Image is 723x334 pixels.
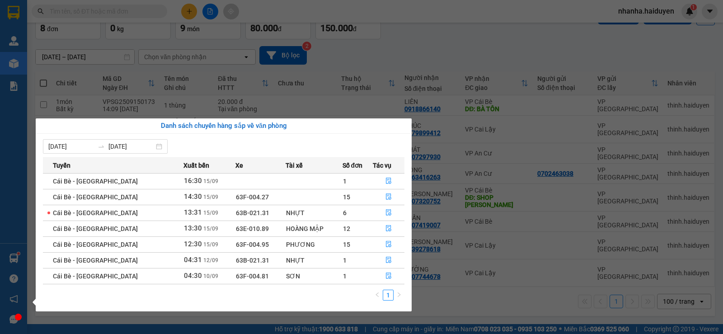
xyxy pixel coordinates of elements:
[203,178,218,184] span: 15/09
[53,209,138,216] span: Cái Bè - [GEOGRAPHIC_DATA]
[383,290,394,301] li: 1
[373,160,391,170] span: Tác vụ
[343,225,350,232] span: 12
[383,290,393,300] a: 1
[343,178,347,185] span: 1
[385,193,392,201] span: file-done
[372,290,383,301] li: Previous Page
[394,290,404,301] button: right
[236,193,269,201] span: 63F-004.27
[396,292,402,297] span: right
[184,208,202,216] span: 13:31
[385,209,392,216] span: file-done
[53,178,138,185] span: Cái Bè - [GEOGRAPHIC_DATA]
[375,292,380,297] span: left
[98,143,105,150] span: to
[343,241,350,248] span: 15
[286,208,342,218] div: NHỰT
[48,141,94,151] input: Từ ngày
[343,273,347,280] span: 1
[53,193,138,201] span: Cái Bè - [GEOGRAPHIC_DATA]
[343,160,363,170] span: Số đơn
[203,226,218,232] span: 15/09
[184,272,202,280] span: 04:30
[343,193,350,201] span: 15
[53,273,138,280] span: Cái Bè - [GEOGRAPHIC_DATA]
[203,210,218,216] span: 15/09
[43,121,404,132] div: Danh sách chuyến hàng sắp về văn phòng
[343,209,347,216] span: 6
[394,290,404,301] li: Next Page
[372,290,383,301] button: left
[373,221,404,236] button: file-done
[385,225,392,232] span: file-done
[184,177,202,185] span: 16:30
[236,225,269,232] span: 63E-010.89
[385,257,392,264] span: file-done
[53,241,138,248] span: Cái Bè - [GEOGRAPHIC_DATA]
[183,160,209,170] span: Xuất bến
[53,257,138,264] span: Cái Bè - [GEOGRAPHIC_DATA]
[236,257,269,264] span: 63B-021.31
[98,143,105,150] span: swap-right
[373,206,404,220] button: file-done
[53,225,138,232] span: Cái Bè - [GEOGRAPHIC_DATA]
[184,240,202,248] span: 12:30
[184,256,202,264] span: 04:31
[373,237,404,252] button: file-done
[286,271,342,281] div: SƠN
[373,253,404,268] button: file-done
[385,241,392,248] span: file-done
[286,224,342,234] div: HOÀNG MẬP
[236,209,269,216] span: 63B-021.31
[53,160,70,170] span: Tuyến
[236,241,269,248] span: 63F-004.95
[286,160,303,170] span: Tài xế
[373,269,404,283] button: file-done
[184,224,202,232] span: 13:30
[108,141,154,151] input: Đến ngày
[286,240,342,249] div: PHƯƠNG
[203,273,218,279] span: 10/09
[385,273,392,280] span: file-done
[203,241,218,248] span: 15/09
[203,194,218,200] span: 15/09
[343,257,347,264] span: 1
[385,178,392,185] span: file-done
[286,255,342,265] div: NHỰT
[373,174,404,188] button: file-done
[203,257,218,263] span: 12/09
[235,160,243,170] span: Xe
[184,193,202,201] span: 14:30
[236,273,269,280] span: 63F-004.81
[373,190,404,204] button: file-done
